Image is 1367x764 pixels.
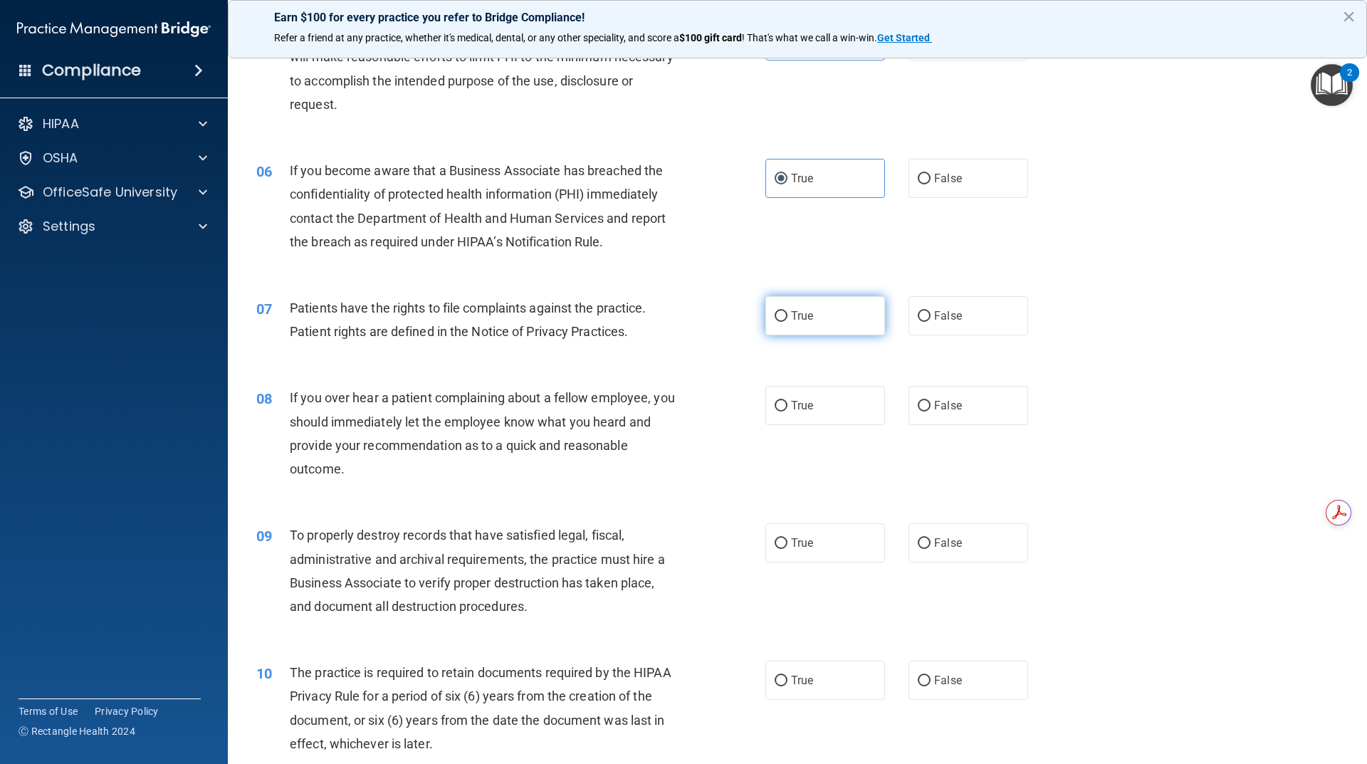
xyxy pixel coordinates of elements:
[791,399,813,412] span: True
[775,676,787,686] input: True
[256,390,272,407] span: 08
[256,300,272,318] span: 07
[775,174,787,184] input: True
[775,311,787,322] input: True
[877,32,932,43] a: Get Started
[17,184,207,201] a: OfficeSafe University
[877,32,930,43] strong: Get Started
[274,11,1321,24] p: Earn $100 for every practice you refer to Bridge Compliance!
[934,172,962,185] span: False
[934,674,962,687] span: False
[791,172,813,185] span: True
[43,184,177,201] p: OfficeSafe University
[95,704,159,718] a: Privacy Policy
[17,218,207,235] a: Settings
[918,538,931,549] input: False
[17,115,207,132] a: HIPAA
[918,174,931,184] input: False
[43,115,79,132] p: HIPAA
[1311,64,1353,106] button: Open Resource Center, 2 new notifications
[17,150,207,167] a: OSHA
[19,704,78,718] a: Terms of Use
[918,401,931,412] input: False
[290,163,666,249] span: If you become aware that a Business Associate has breached the confidentiality of protected healt...
[42,61,141,80] h4: Compliance
[775,538,787,549] input: True
[934,309,962,323] span: False
[775,401,787,412] input: True
[918,676,931,686] input: False
[256,665,272,682] span: 10
[290,300,646,339] span: Patients have the rights to file complaints against the practice. Patient rights are defined in t...
[19,724,135,738] span: Ⓒ Rectangle Health 2024
[742,32,877,43] span: ! That's what we call a win-win.
[43,150,78,167] p: OSHA
[934,536,962,550] span: False
[290,26,675,112] span: The Minimum Necessary Rule means that when disclosing PHI, you will make reasonable efforts to li...
[918,311,931,322] input: False
[290,390,675,476] span: If you over hear a patient complaining about a fellow employee, you should immediately let the em...
[1347,73,1352,91] div: 2
[43,218,95,235] p: Settings
[791,674,813,687] span: True
[679,32,742,43] strong: $100 gift card
[791,309,813,323] span: True
[290,528,665,614] span: To properly destroy records that have satisfied legal, fiscal, administrative and archival requir...
[256,163,272,180] span: 06
[274,32,679,43] span: Refer a friend at any practice, whether it's medical, dental, or any other speciality, and score a
[791,536,813,550] span: True
[17,15,211,43] img: PMB logo
[1342,5,1356,28] button: Close
[256,528,272,545] span: 09
[290,665,671,751] span: The practice is required to retain documents required by the HIPAA Privacy Rule for a period of s...
[934,399,962,412] span: False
